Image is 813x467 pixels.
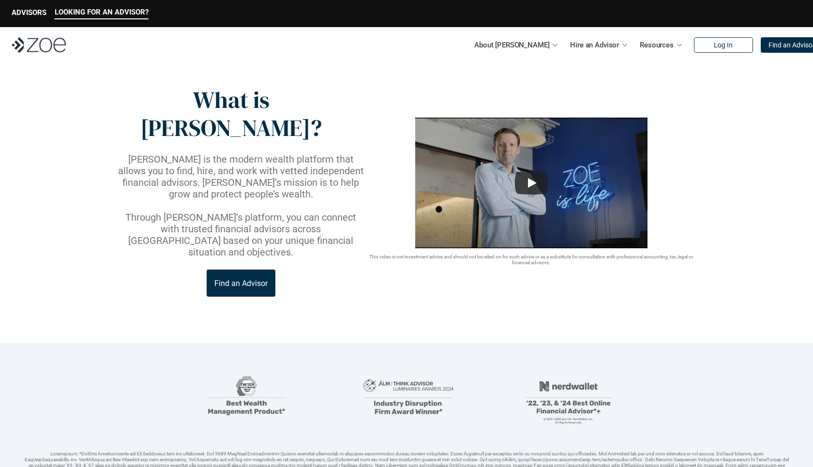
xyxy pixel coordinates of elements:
p: ADVISORS [12,8,46,17]
a: Find an Advisor [207,270,275,297]
p: [PERSON_NAME] is the modern wealth platform that allows you to find, hire, and work with vetted i... [116,153,366,200]
button: Play [515,171,548,195]
p: Through [PERSON_NAME]’s platform, you can connect with trusted financial advisors across [GEOGRAP... [116,211,366,258]
p: About [PERSON_NAME] [474,38,549,52]
p: What is [PERSON_NAME]? [116,86,346,142]
p: Find an Advisor [214,279,268,288]
img: sddefault.webp [415,118,647,248]
a: Log In [694,37,753,53]
p: Log In [714,41,733,49]
p: Hire an Advisor [570,38,619,52]
p: Resources [640,38,674,52]
p: This video is not investment advice and should not be relied on for such advice or as a substitut... [366,254,697,266]
p: LOOKING FOR AN ADVISOR? [55,8,149,16]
